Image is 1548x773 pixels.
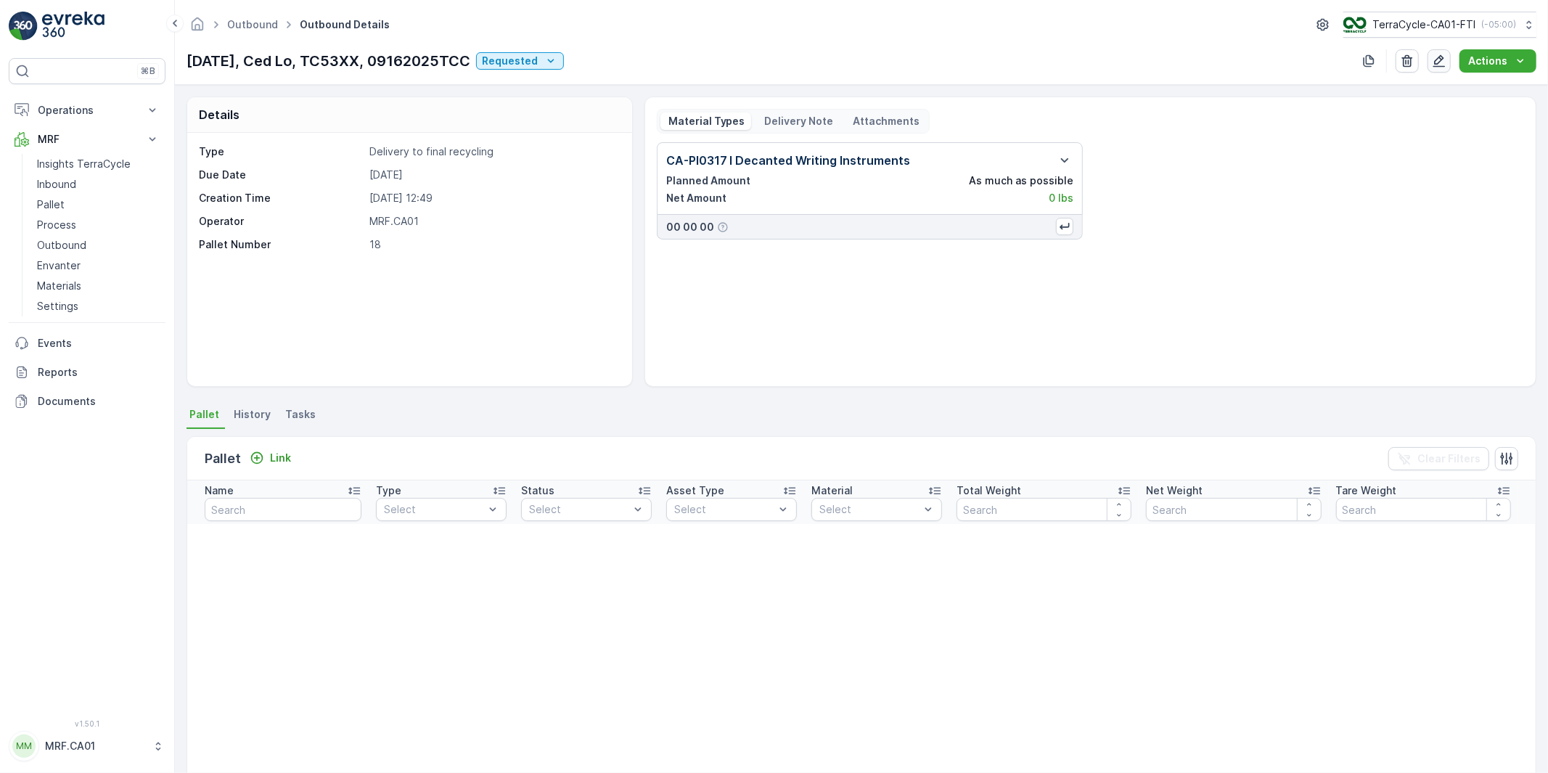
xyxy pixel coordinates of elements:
[31,276,165,296] a: Materials
[819,502,920,517] p: Select
[957,483,1021,498] p: Total Weight
[12,735,36,758] div: MM
[1343,12,1536,38] button: TerraCycle-CA01-FTI(-05:00)
[529,502,629,517] p: Select
[42,12,105,41] img: logo_light-DOdMpM7g.png
[1146,498,1321,521] input: Search
[189,22,205,34] a: Homepage
[199,106,239,123] p: Details
[37,258,81,273] p: Envanter
[666,220,714,234] p: 00 00 00
[1372,17,1475,32] p: TerraCycle-CA01-FTI
[851,114,920,128] p: Attachments
[9,731,165,761] button: MMMRF.CA01
[1468,54,1507,68] p: Actions
[31,296,165,316] a: Settings
[9,719,165,728] span: v 1.50.1
[205,498,361,521] input: Search
[270,451,291,465] p: Link
[205,449,241,469] p: Pallet
[31,215,165,235] a: Process
[31,195,165,215] a: Pallet
[957,498,1131,521] input: Search
[666,114,745,128] p: Material Types
[37,157,131,171] p: Insights TerraCycle
[1343,17,1367,33] img: TC_BVHiTW6.png
[384,502,484,517] p: Select
[38,336,160,351] p: Events
[763,114,834,128] p: Delivery Note
[205,483,234,498] p: Name
[37,197,65,212] p: Pallet
[369,214,617,229] p: MRF.CA01
[31,174,165,195] a: Inbound
[9,96,165,125] button: Operations
[9,329,165,358] a: Events
[1336,483,1397,498] p: Tare Weight
[369,191,617,205] p: [DATE] 12:49
[1481,19,1516,30] p: ( -05:00 )
[31,154,165,174] a: Insights TerraCycle
[199,168,364,182] p: Due Date
[37,279,81,293] p: Materials
[45,739,145,753] p: MRF.CA01
[141,65,155,77] p: ⌘B
[199,237,364,252] p: Pallet Number
[199,144,364,159] p: Type
[234,407,271,422] span: History
[1417,451,1481,466] p: Clear Filters
[476,52,564,70] button: Requested
[666,483,724,498] p: Asset Type
[666,191,726,205] p: Net Amount
[189,407,219,422] span: Pallet
[9,387,165,416] a: Documents
[674,502,774,517] p: Select
[244,449,297,467] button: Link
[369,168,617,182] p: [DATE]
[969,173,1073,188] p: As much as possible
[38,365,160,380] p: Reports
[187,50,470,72] p: [DATE], Ced Lo, TC53XX, 09162025TCC
[666,173,750,188] p: Planned Amount
[37,177,76,192] p: Inbound
[37,218,76,232] p: Process
[227,18,278,30] a: Outbound
[31,255,165,276] a: Envanter
[38,103,136,118] p: Operations
[811,483,853,498] p: Material
[1388,447,1489,470] button: Clear Filters
[521,483,554,498] p: Status
[1336,498,1511,521] input: Search
[717,221,729,233] div: Help Tooltip Icon
[369,237,617,252] p: 18
[369,144,617,159] p: Delivery to final recycling
[297,17,393,32] span: Outbound Details
[9,125,165,154] button: MRF
[666,152,911,169] p: CA-PI0317 I Decanted Writing Instruments
[37,299,78,314] p: Settings
[9,12,38,41] img: logo
[9,358,165,387] a: Reports
[1459,49,1536,73] button: Actions
[199,214,364,229] p: Operator
[285,407,316,422] span: Tasks
[37,238,86,253] p: Outbound
[1146,483,1203,498] p: Net Weight
[376,483,401,498] p: Type
[482,54,538,68] p: Requested
[31,235,165,255] a: Outbound
[38,132,136,147] p: MRF
[199,191,364,205] p: Creation Time
[38,394,160,409] p: Documents
[1049,191,1073,205] p: 0 lbs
